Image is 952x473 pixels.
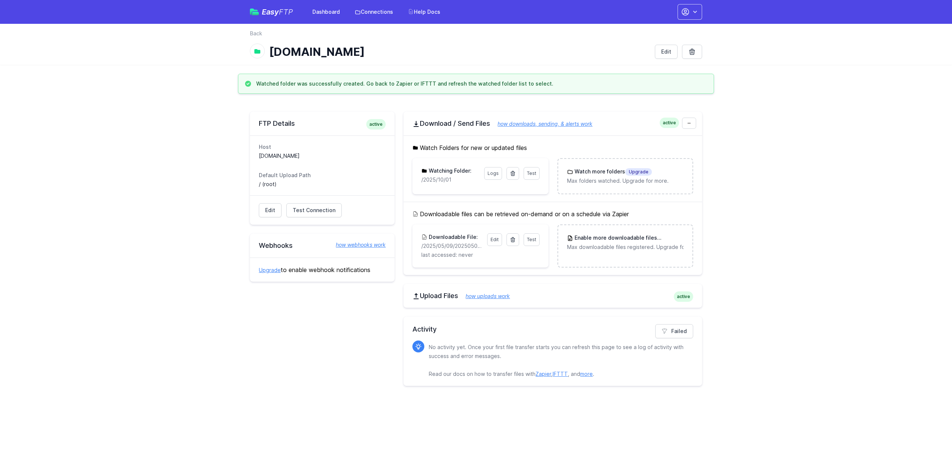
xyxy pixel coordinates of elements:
[269,45,649,58] h1: [DOMAIN_NAME]
[403,5,445,19] a: Help Docs
[484,167,502,180] a: Logs
[421,251,539,259] p: last accessed: never
[625,168,652,176] span: Upgrade
[259,172,386,179] dt: Default Upload Path
[421,242,482,250] p: /2025/05/09/20250509171559_inbound_0422652309_0756011820.mp3
[256,80,553,87] h3: Watched folder was successfully created. Go back to Zapier or IFTTT and refresh the watched folde...
[674,291,693,302] span: active
[350,5,398,19] a: Connections
[553,371,568,377] a: IFTTT
[412,143,693,152] h5: Watch Folders for new or updated files
[655,324,693,338] a: Failed
[259,152,386,160] dd: [DOMAIN_NAME]
[259,143,386,151] dt: Host
[259,119,386,128] h2: FTP Details
[429,343,687,378] p: No activity yet. Once your first file transfer starts you can refresh this page to see a log of a...
[558,225,692,260] a: Enable more downloadable filesUpgrade Max downloadable files registered. Upgrade for more.
[655,45,678,59] a: Edit
[567,243,684,251] p: Max downloadable files registered. Upgrade for more.
[535,371,551,377] a: Zapier
[250,8,293,16] a: EasyFTP
[527,170,536,176] span: Test
[657,234,684,242] span: Upgrade
[293,207,335,214] span: Test Connection
[308,5,344,19] a: Dashboard
[558,159,692,194] a: Watch more foldersUpgrade Max folders watched. Upgrade for more.
[259,267,281,273] a: Upgrade
[527,237,536,242] span: Test
[458,293,510,299] a: how uploads work
[366,119,386,130] span: active
[427,167,472,175] h3: Watching Folder:
[259,180,386,188] dd: / (root)
[660,118,679,128] span: active
[567,177,684,185] p: Max folders watched. Upgrade for more.
[250,258,395,282] div: to enable webhook notifications
[524,233,540,246] a: Test
[259,203,282,217] a: Edit
[286,203,342,217] a: Test Connection
[250,9,259,15] img: easyftp_logo.png
[412,324,693,335] h2: Activity
[328,241,386,249] a: how webhooks work
[262,8,293,16] span: Easy
[573,234,684,242] h3: Enable more downloadable files
[250,30,262,37] a: Back
[580,371,593,377] a: more
[490,121,592,127] a: how downloads, sending, & alerts work
[487,233,502,246] a: Edit
[524,167,540,180] a: Test
[412,291,693,300] h2: Upload Files
[250,30,702,42] nav: Breadcrumb
[279,7,293,16] span: FTP
[427,233,478,241] h3: Downloadable File:
[421,176,479,183] p: /2025/10/01
[412,119,693,128] h2: Download / Send Files
[573,168,652,176] h3: Watch more folders
[412,210,693,218] h5: Downloadable files can be retrieved on-demand or on a schedule via Zapier
[259,241,386,250] h2: Webhooks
